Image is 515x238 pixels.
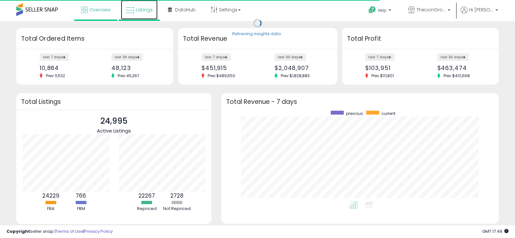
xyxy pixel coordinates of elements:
[204,73,238,78] span: Prev: $489,650
[40,53,69,61] label: last 7 days
[43,73,68,78] span: Prev: 11,532
[482,228,509,234] span: 2025-09-15 17:49 GMT
[21,34,168,43] h3: Total Ordered Items
[84,228,113,234] a: Privacy Policy
[138,192,155,200] b: 22267
[132,206,161,212] div: Repriced
[469,7,494,13] span: Hi [PERSON_NAME]
[170,192,184,200] b: 2728
[42,192,59,200] b: 24229
[183,34,332,43] h3: Total Revenue
[275,64,326,71] div: $2,048,907
[76,192,86,200] b: 766
[36,206,65,212] div: FBA
[97,115,131,127] p: 24,995
[277,73,313,78] span: Prev: $1,828,883
[162,206,192,212] div: Not Repriced
[226,99,494,104] h3: Total Revenue - 7 days
[111,64,161,71] div: 48,123
[275,53,306,61] label: last 30 days
[365,53,394,61] label: last 7 days
[417,7,446,13] span: TheLionGroup US
[347,34,494,43] h3: Total Profit
[66,206,96,212] div: FBM
[201,53,231,61] label: last 7 days
[368,73,397,78] span: Prev: $111,801
[40,64,90,71] div: 10,864
[363,1,398,21] a: Help
[6,228,30,234] strong: Copyright
[175,7,196,13] span: DataHub
[136,7,153,13] span: Listings
[346,111,363,116] span: previous
[6,229,113,235] div: seller snap | |
[440,73,473,78] span: Prev: $401,668
[201,64,253,71] div: $451,915
[97,127,131,134] span: Active Listings
[111,53,143,61] label: last 30 days
[437,53,469,61] label: last 30 days
[114,73,143,78] span: Prev: 45,367
[56,228,83,234] a: Terms of Use
[381,111,395,116] span: current
[461,7,498,21] a: Hi [PERSON_NAME]
[378,7,387,13] span: Help
[21,99,207,104] h3: Total Listings
[368,6,376,14] i: Get Help
[437,64,487,71] div: $463,474
[89,7,110,13] span: Overview
[232,31,283,37] div: Retrieving insights data..
[365,64,415,71] div: $103,951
